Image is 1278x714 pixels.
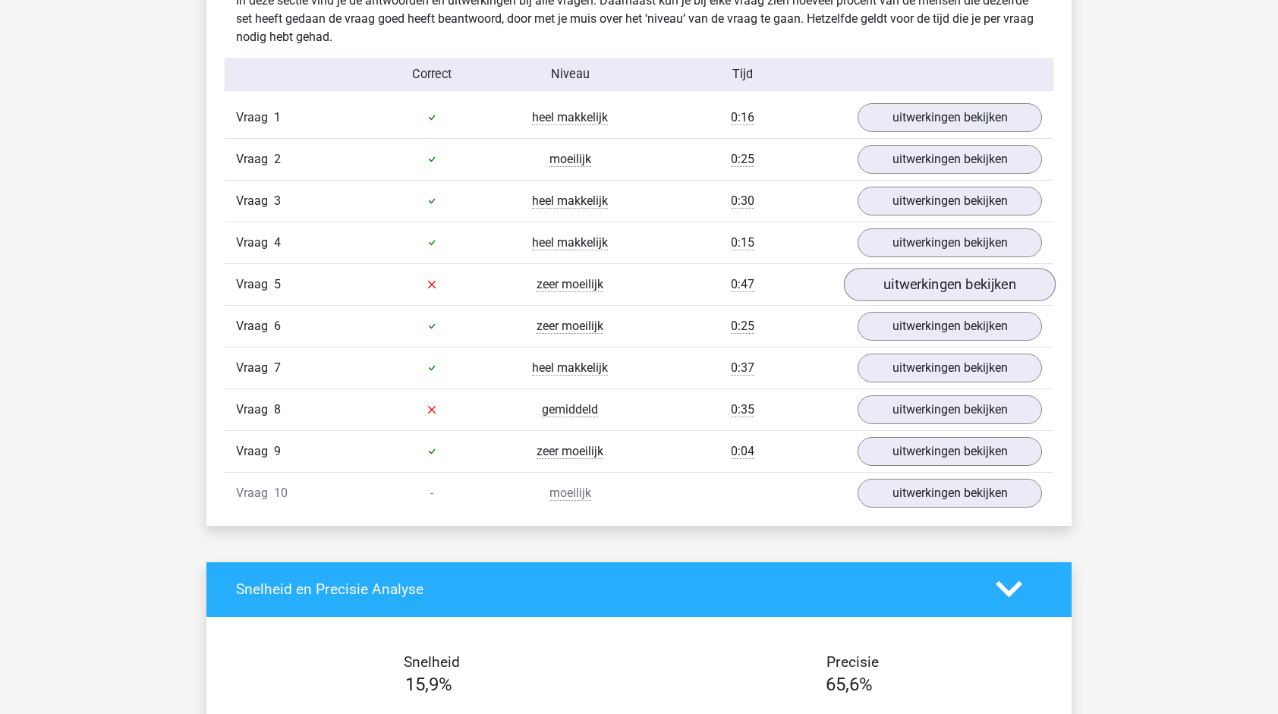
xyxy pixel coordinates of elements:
a: uitwerkingen bekijken [858,354,1042,382]
span: zeer moeilijk [537,277,603,292]
span: 0:30 [731,193,754,209]
a: uitwerkingen bekijken [858,312,1042,341]
span: gemiddeld [542,402,598,417]
span: 0:47 [731,277,754,292]
span: Vraag [236,150,274,168]
span: heel makkelijk [532,235,608,250]
a: uitwerkingen bekijken [858,103,1042,132]
span: 0:15 [731,235,754,250]
div: Correct [364,65,502,83]
span: 0:25 [731,152,754,167]
div: Niveau [501,65,639,83]
a: uitwerkingen bekijken [858,228,1042,257]
span: 5 [274,277,281,291]
span: 1 [274,110,281,124]
span: Vraag [236,484,274,502]
span: Vraag [236,442,274,461]
span: Vraag [236,401,274,419]
a: uitwerkingen bekijken [858,479,1042,508]
span: moeilijk [549,486,591,501]
a: uitwerkingen bekijken [844,268,1056,301]
span: 0:35 [731,402,754,417]
span: zeer moeilijk [537,319,603,334]
span: heel makkelijk [532,193,608,209]
a: uitwerkingen bekijken [858,145,1042,174]
a: uitwerkingen bekijken [858,187,1042,215]
span: 3 [274,193,281,208]
h4: Snelheid [236,653,628,671]
span: Vraag [236,359,274,377]
span: Vraag [236,275,274,294]
a: uitwerkingen bekijken [858,395,1042,424]
span: 7 [274,360,281,375]
span: 4 [274,235,281,250]
span: 6 [274,319,281,333]
span: 0:25 [731,319,754,334]
span: heel makkelijk [532,110,608,125]
h4: Snelheid en Precisie Analyse [236,580,973,598]
span: 15,9% [405,674,452,695]
div: - [363,484,501,502]
span: 0:16 [731,110,754,125]
span: 8 [274,402,281,417]
span: zeer moeilijk [537,444,603,459]
span: 65,6% [826,674,873,695]
span: Vraag [236,192,274,210]
span: 10 [274,486,288,500]
span: 0:37 [731,360,754,376]
span: Vraag [236,109,274,127]
span: moeilijk [549,152,591,167]
span: 0:04 [731,444,754,459]
span: Vraag [236,317,274,335]
span: 9 [274,444,281,458]
span: 2 [274,152,281,166]
span: Vraag [236,234,274,252]
a: uitwerkingen bekijken [858,437,1042,466]
span: heel makkelijk [532,360,608,376]
div: Tijd [639,65,846,83]
h4: Precisie [656,653,1048,671]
